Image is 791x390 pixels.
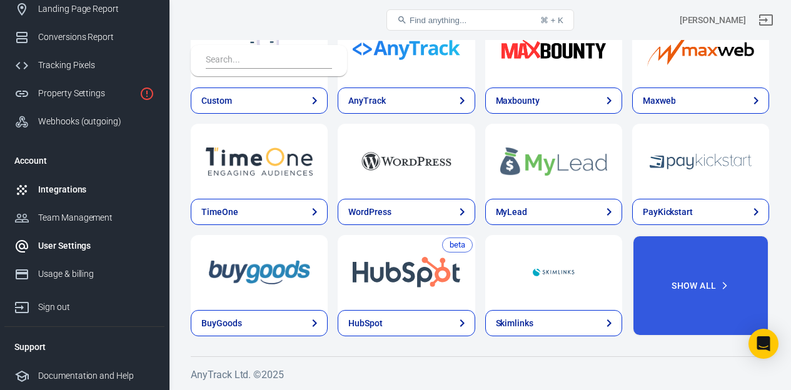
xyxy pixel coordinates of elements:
[500,27,607,72] img: Maxbounty
[338,124,475,199] a: WordPress
[201,94,232,107] div: Custom
[647,139,754,184] img: PayKickstart
[485,235,622,310] a: Skimlinks
[38,59,154,72] div: Tracking Pixels
[348,317,383,330] div: HubSpot
[353,139,460,184] img: WordPress
[647,27,754,72] img: Maxweb
[632,12,769,87] a: Maxweb
[139,86,154,101] svg: Property is not installed yet
[353,250,460,295] img: HubSpot
[206,139,313,184] img: TimeOne
[751,5,781,35] a: Sign out
[632,124,769,199] a: PayKickstart
[4,260,164,288] a: Usage & billing
[4,79,164,107] a: Property Settings
[632,235,769,336] button: Show All
[496,94,540,107] div: Maxbounty
[496,317,534,330] div: Skimlinks
[338,310,475,336] a: HubSpot
[201,206,238,219] div: TimeOne
[485,310,622,336] a: Skimlinks
[191,87,328,114] a: Custom
[38,115,154,128] div: Webhooks (outgoing)
[386,9,574,31] button: Find anything...⌘ + K
[338,87,475,114] a: AnyTrack
[353,27,460,72] img: AnyTrack
[632,199,769,225] a: PayKickstart
[410,16,466,25] span: Find anything...
[38,267,154,281] div: Usage & billing
[338,12,475,87] a: AnyTrack
[485,199,622,225] a: MyLead
[191,367,769,382] h6: AnyTrack Ltd. © 2025
[496,206,528,219] div: MyLead
[4,288,164,321] a: Sign out
[38,369,154,382] div: Documentation and Help
[632,87,769,114] a: Maxweb
[348,206,391,219] div: WordPress
[485,12,622,87] a: Maxbounty
[191,235,328,310] a: BuyGoods
[191,124,328,199] a: TimeOne
[191,310,328,336] a: BuyGoods
[4,332,164,362] li: Support
[500,250,607,295] img: Skimlinks
[191,199,328,225] a: TimeOne
[643,206,693,219] div: PayKickstart
[748,329,778,359] div: Open Intercom Messenger
[540,16,563,25] div: ⌘ + K
[38,301,154,314] div: Sign out
[4,107,164,136] a: Webhooks (outgoing)
[38,31,154,44] div: Conversions Report
[38,87,134,100] div: Property Settings
[500,139,607,184] img: MyLead
[680,14,746,27] div: Account id: juSFbWAb
[4,146,164,176] li: Account
[4,232,164,260] a: User Settings
[485,124,622,199] a: MyLead
[643,94,676,107] div: Maxweb
[348,94,386,107] div: AnyTrack
[201,317,242,330] div: BuyGoods
[38,239,154,252] div: User Settings
[338,199,475,225] a: WordPress
[4,51,164,79] a: Tracking Pixels
[38,211,154,224] div: Team Management
[38,2,154,16] div: Landing Page Report
[485,87,622,114] a: Maxbounty
[4,204,164,232] a: Team Management
[206,250,313,295] img: BuyGoods
[38,183,154,196] div: Integrations
[338,235,475,310] a: HubSpot
[4,23,164,51] a: Conversions Report
[206,52,327,69] input: Search...
[4,176,164,204] a: Integrations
